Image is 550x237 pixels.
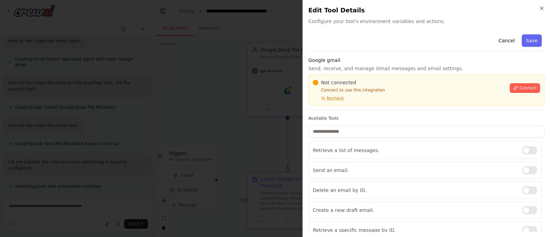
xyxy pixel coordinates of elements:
[510,83,540,93] button: Connect
[308,6,544,15] h2: Edit Tool Details
[321,79,356,86] span: Not connected
[308,116,544,121] label: Available Tools
[313,187,517,194] p: Delete an email by ID.
[313,207,517,214] p: Create a new draft email.
[313,87,506,93] p: Connect to use this integration
[494,34,519,47] button: Cancel
[313,147,517,154] p: Retrieve a list of messages.
[313,227,517,234] p: Retrieve a specific message by ID.
[313,96,344,101] button: Recheck
[327,96,344,101] span: Recheck
[308,18,544,25] span: Configure your tool's environment variables and actions.
[313,167,517,174] p: Send an email.
[308,65,544,72] p: Send, receive, and manage Gmail messages and email settings.
[522,34,542,47] button: Save
[519,85,537,91] span: Connect
[308,57,544,64] h3: Google gmail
